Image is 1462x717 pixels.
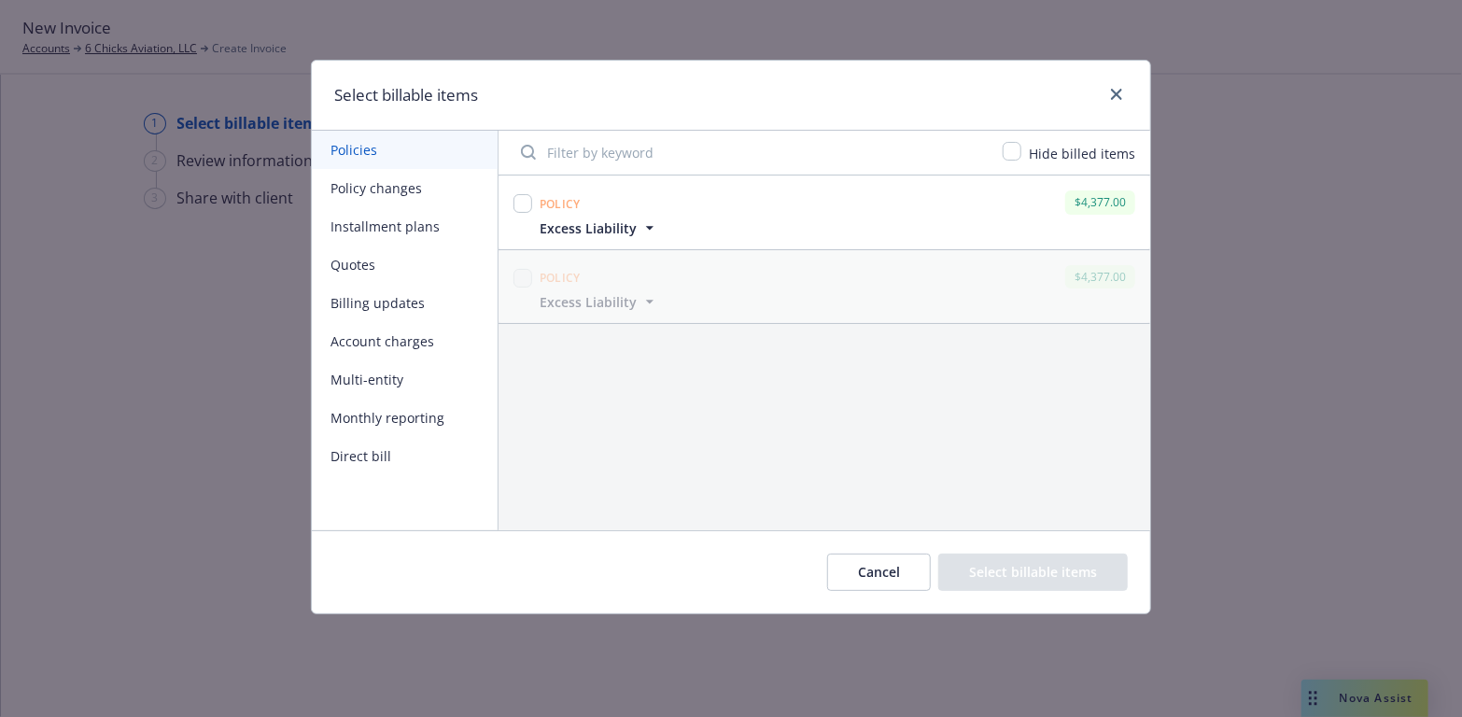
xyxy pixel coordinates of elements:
button: Cancel [827,554,931,591]
button: Monthly reporting [312,399,498,437]
h1: Select billable items [334,83,478,107]
span: Excess Liability [540,218,637,238]
button: Policies [312,131,498,169]
div: $4,377.00 [1065,265,1135,288]
span: Hide billed items [1029,145,1135,162]
span: Policy$4,377.00Excess Liability [499,250,1150,323]
a: close [1105,83,1128,105]
button: Excess Liability [540,218,659,238]
button: Billing updates [312,284,498,322]
span: Policy [540,196,581,212]
button: Direct bill [312,437,498,475]
button: Account charges [312,322,498,360]
button: Policy changes [312,169,498,207]
div: $4,377.00 [1065,190,1135,214]
button: Quotes [312,246,498,284]
button: Installment plans [312,207,498,246]
button: Multi-entity [312,360,498,399]
input: Filter by keyword [510,134,991,171]
button: Excess Liability [540,292,659,312]
span: Excess Liability [540,292,637,312]
span: Policy [540,270,581,286]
